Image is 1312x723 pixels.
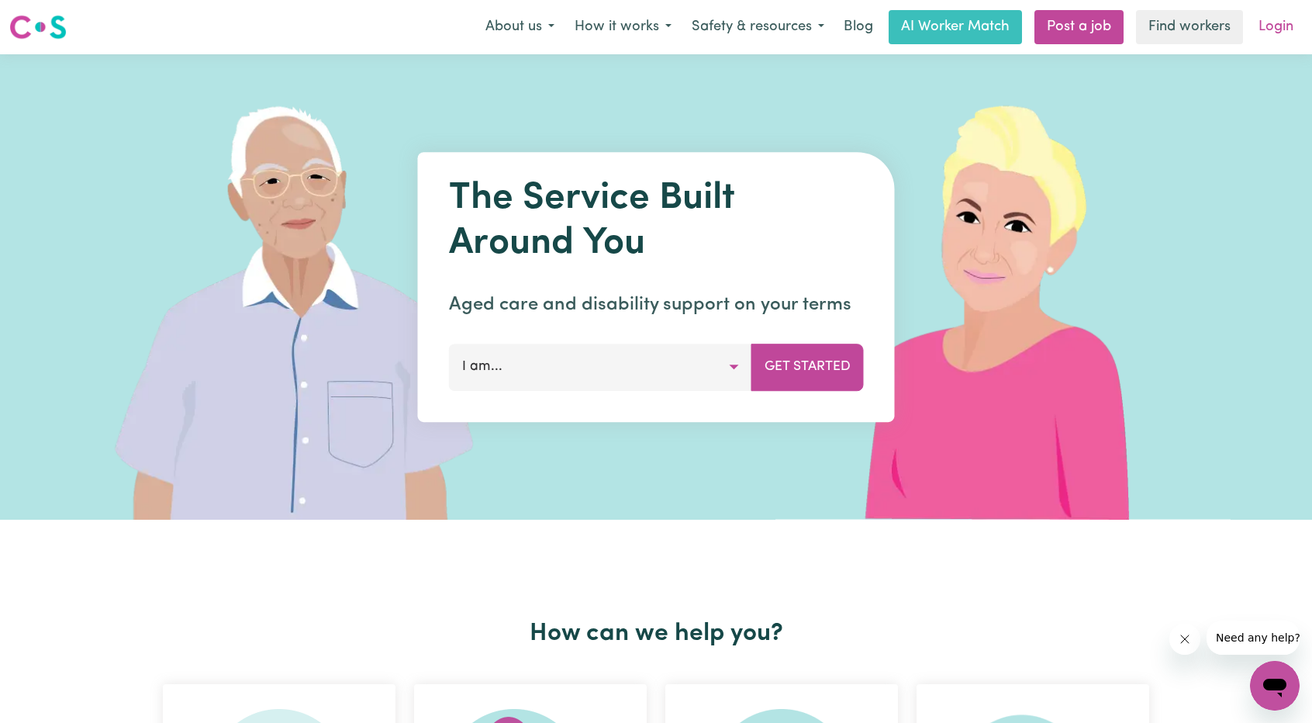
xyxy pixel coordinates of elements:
iframe: Button to launch messaging window [1250,661,1300,711]
a: Find workers [1136,10,1243,44]
span: Need any help? [9,11,94,23]
img: Careseekers logo [9,13,67,41]
a: AI Worker Match [889,10,1022,44]
h2: How can we help you? [154,619,1158,649]
button: About us [475,11,565,43]
button: I am... [449,344,752,390]
a: Login [1249,10,1303,44]
button: How it works [565,11,682,43]
a: Blog [834,10,882,44]
p: Aged care and disability support on your terms [449,291,864,319]
iframe: Message from company [1207,621,1300,655]
h1: The Service Built Around You [449,177,864,266]
iframe: Close message [1169,624,1200,655]
button: Get Started [751,344,864,390]
a: Post a job [1034,10,1124,44]
a: Careseekers logo [9,9,67,45]
button: Safety & resources [682,11,834,43]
